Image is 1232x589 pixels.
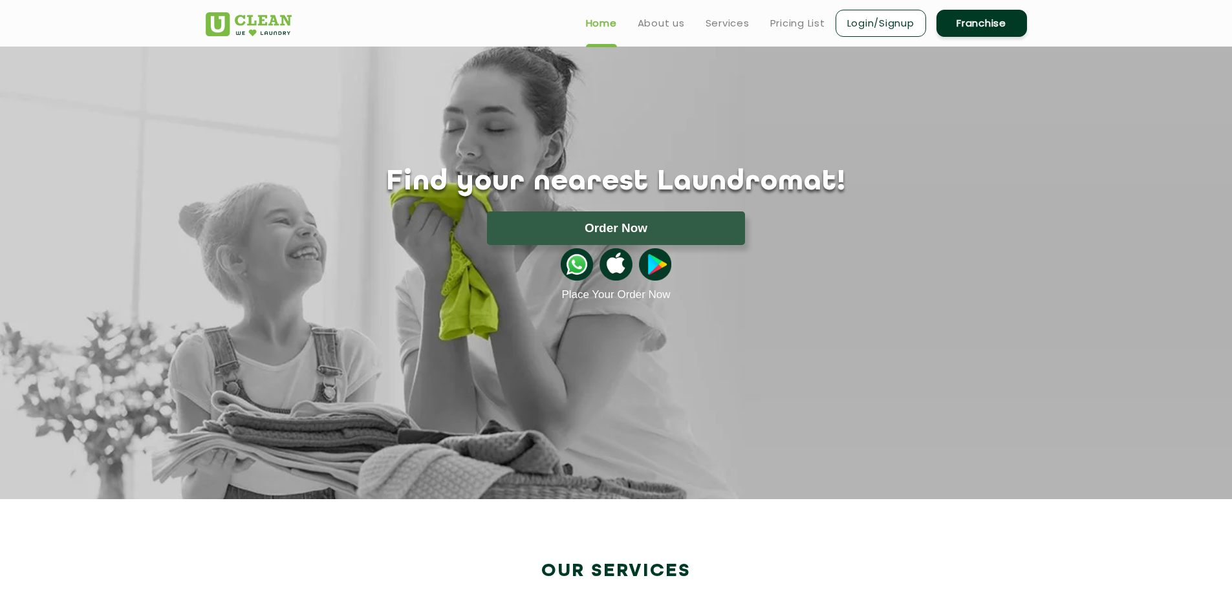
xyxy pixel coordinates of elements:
h2: Our Services [206,561,1027,582]
a: Franchise [936,10,1027,37]
a: About us [638,16,685,31]
a: Home [586,16,617,31]
a: Pricing List [770,16,825,31]
button: Order Now [487,211,745,245]
img: playstoreicon.png [639,248,671,281]
img: whatsappicon.png [561,248,593,281]
img: apple-icon.png [600,248,632,281]
h1: Find your nearest Laundromat! [196,166,1037,198]
a: Place Your Order Now [561,288,670,301]
a: Login/Signup [836,10,926,37]
img: UClean Laundry and Dry Cleaning [206,12,292,36]
a: Services [706,16,750,31]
